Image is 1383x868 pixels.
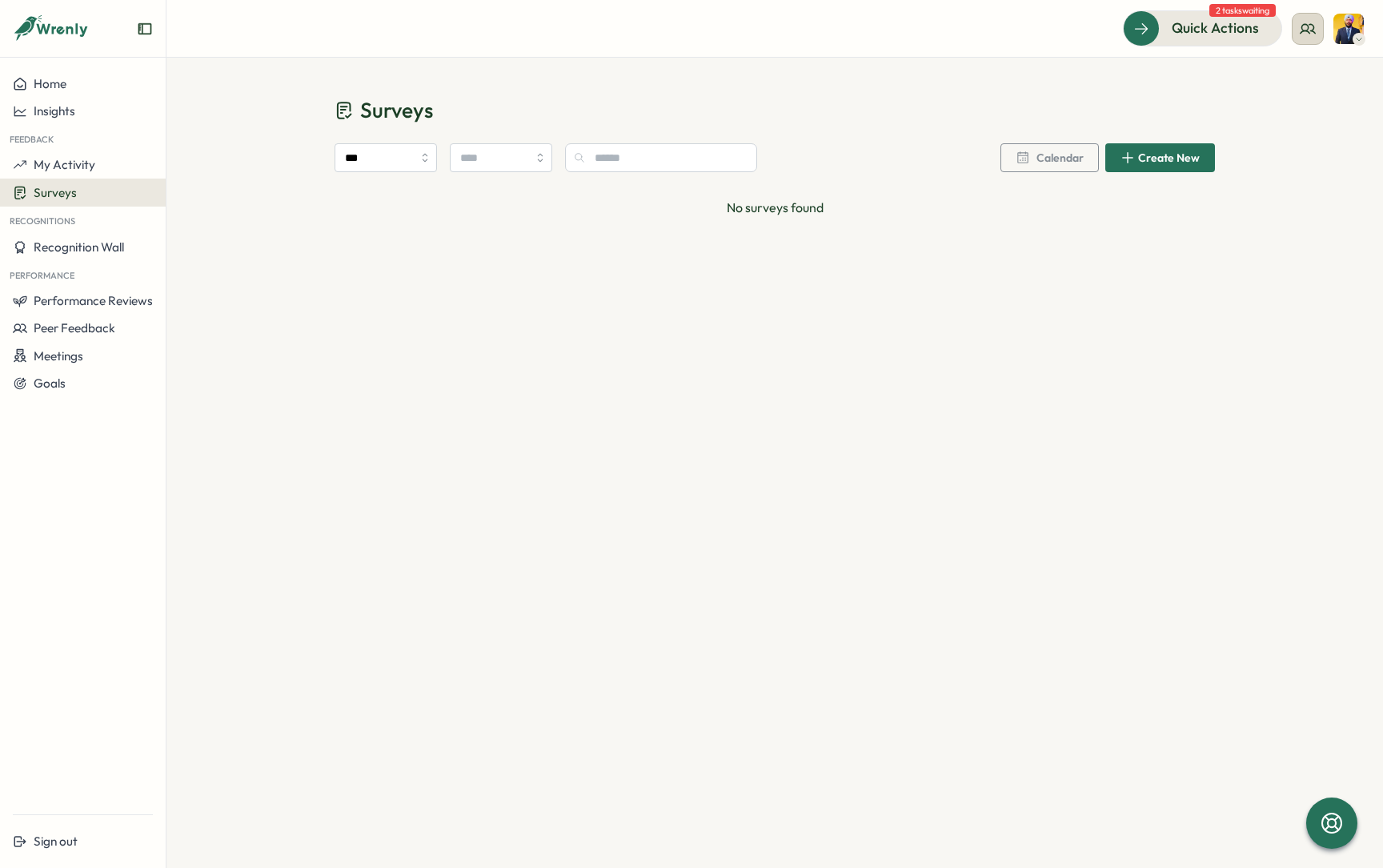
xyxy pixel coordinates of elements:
[34,239,124,255] span: Recognition Wall
[1138,152,1200,163] span: Create New
[34,834,78,849] span: Sign out
[1036,152,1084,163] span: Calendar
[137,21,153,37] button: Expand sidebar
[34,157,95,172] span: My Activity
[34,103,75,119] span: Insights
[1172,18,1259,38] span: Quick Actions
[34,320,115,336] span: Peer Feedback
[34,348,83,364] span: Meetings
[1123,10,1282,46] button: Quick Actions
[34,185,77,200] span: Surveys
[1105,143,1215,172] button: Create New
[360,96,433,124] span: Surveys
[1209,4,1276,17] span: 2 tasks waiting
[727,198,824,218] p: No surveys found
[34,293,153,308] span: Performance Reviews
[34,376,66,391] span: Goals
[1000,143,1099,172] button: Calendar
[34,76,66,91] span: Home
[1333,14,1364,44] img: Baldeep Singh Kwatra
